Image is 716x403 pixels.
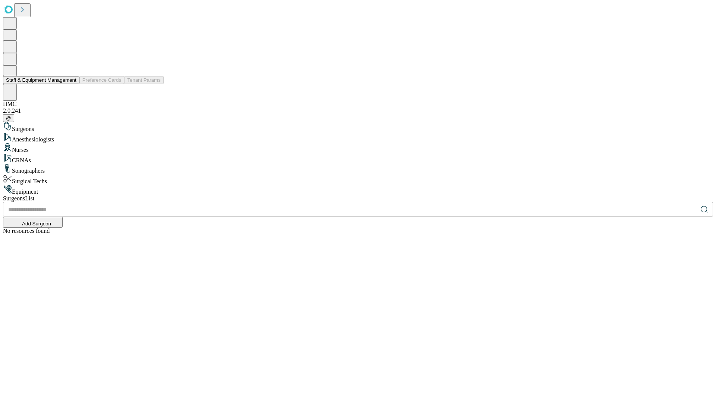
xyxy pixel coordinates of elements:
[3,107,713,114] div: 2.0.241
[124,76,164,84] button: Tenant Params
[3,174,713,185] div: Surgical Techs
[3,114,14,122] button: @
[3,185,713,195] div: Equipment
[3,101,713,107] div: HMC
[3,228,713,234] div: No resources found
[3,143,713,153] div: Nurses
[3,164,713,174] div: Sonographers
[79,76,124,84] button: Preference Cards
[3,122,713,132] div: Surgeons
[3,76,79,84] button: Staff & Equipment Management
[3,153,713,164] div: CRNAs
[3,217,63,228] button: Add Surgeon
[6,115,11,121] span: @
[3,195,713,202] div: Surgeons List
[22,221,51,227] span: Add Surgeon
[3,132,713,143] div: Anesthesiologists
